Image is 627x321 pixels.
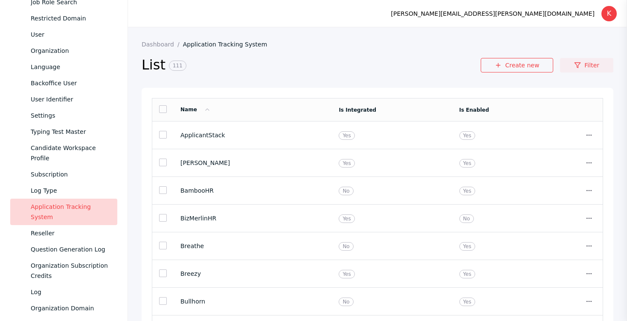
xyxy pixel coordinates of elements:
[180,215,325,222] section: BizMerlinHR
[10,257,117,284] a: Organization Subscription Credits
[391,9,595,19] div: [PERSON_NAME][EMAIL_ADDRESS][PERSON_NAME][DOMAIN_NAME]
[31,202,110,222] div: Application Tracking System
[459,298,475,306] span: Yes
[31,143,110,163] div: Candidate Workspace Profile
[31,62,110,72] div: Language
[31,127,110,137] div: Typing Test Master
[31,185,110,196] div: Log Type
[180,107,211,113] a: Name
[10,199,117,225] a: Application Tracking System
[10,140,117,166] a: Candidate Workspace Profile
[339,270,354,278] span: Yes
[10,241,117,257] a: Question Generation Log
[180,298,325,305] section: Bullhorn
[459,187,475,195] span: Yes
[31,303,110,313] div: Organization Domain
[339,187,353,195] span: No
[339,159,354,168] span: Yes
[31,13,110,23] div: Restricted Domain
[459,107,489,113] a: Is Enabled
[459,159,475,168] span: Yes
[169,61,186,71] span: 111
[10,10,117,26] a: Restricted Domain
[459,214,474,223] span: No
[339,107,376,113] a: Is Integrated
[10,43,117,59] a: Organization
[31,260,110,281] div: Organization Subscription Credits
[31,228,110,238] div: Reseller
[339,214,354,223] span: Yes
[10,166,117,182] a: Subscription
[10,182,117,199] a: Log Type
[459,270,475,278] span: Yes
[31,29,110,40] div: User
[459,131,475,140] span: Yes
[10,107,117,124] a: Settings
[10,225,117,241] a: Reseller
[31,244,110,254] div: Question Generation Log
[31,94,110,104] div: User Identifier
[183,41,274,48] a: Application Tracking System
[481,58,553,72] a: Create new
[180,187,325,194] section: BambooHR
[180,159,325,166] section: [PERSON_NAME]
[180,270,325,277] section: Breezy
[10,284,117,300] a: Log
[10,26,117,43] a: User
[339,298,353,306] span: No
[459,242,475,251] span: Yes
[10,300,117,316] a: Organization Domain
[31,169,110,179] div: Subscription
[31,78,110,88] div: Backoffice User
[601,6,617,21] div: K
[10,75,117,91] a: Backoffice User
[10,59,117,75] a: Language
[142,41,183,48] a: Dashboard
[180,243,325,249] section: Breathe
[10,91,117,107] a: User Identifier
[31,287,110,297] div: Log
[31,110,110,121] div: Settings
[339,131,354,140] span: Yes
[142,56,481,74] h2: List
[10,124,117,140] a: Typing Test Master
[339,242,353,251] span: No
[180,132,325,139] section: ApplicantStack
[31,46,110,56] div: Organization
[560,58,613,72] a: Filter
